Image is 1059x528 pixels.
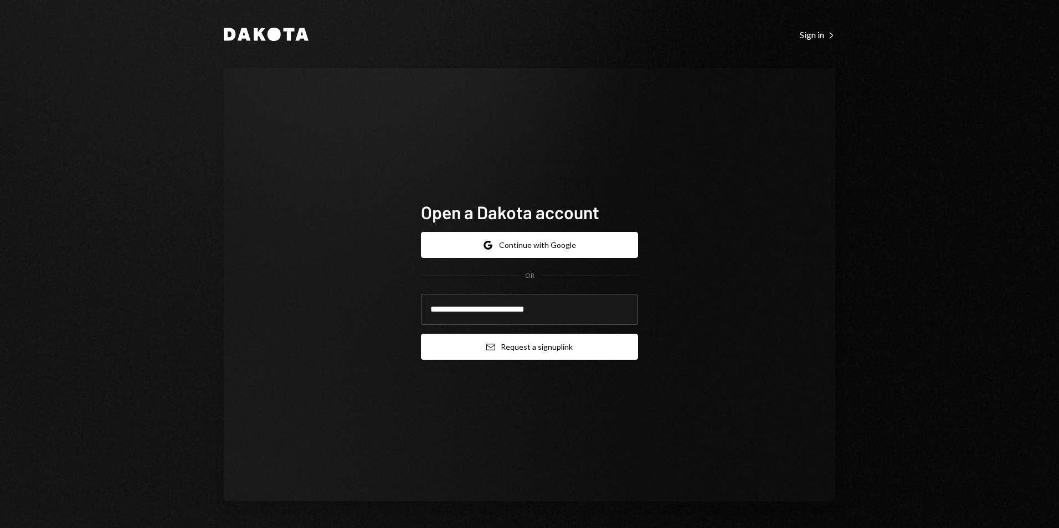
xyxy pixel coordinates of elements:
[421,232,638,258] button: Continue with Google
[800,28,835,40] a: Sign in
[525,271,534,281] div: OR
[421,201,638,223] h1: Open a Dakota account
[800,29,835,40] div: Sign in
[421,334,638,360] button: Request a signuplink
